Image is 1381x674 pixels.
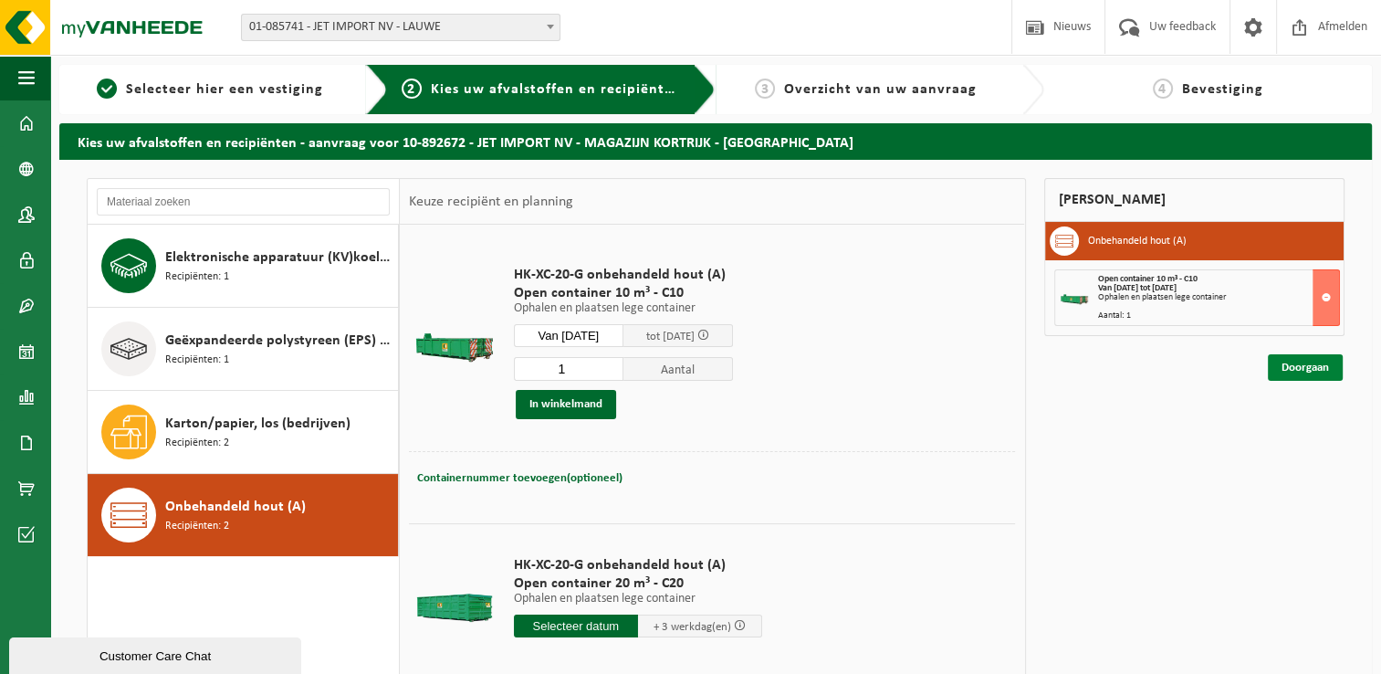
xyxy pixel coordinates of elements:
span: Containernummer toevoegen(optioneel) [417,472,622,484]
h2: Kies uw afvalstoffen en recipiënten - aanvraag voor 10-892672 - JET IMPORT NV - MAGAZIJN KORTRIJK... [59,123,1372,159]
button: Onbehandeld hout (A) Recipiënten: 2 [88,474,399,556]
button: In winkelmand [516,390,616,419]
span: Karton/papier, los (bedrijven) [165,413,350,435]
span: 1 [97,79,117,99]
button: Geëxpandeerde polystyreen (EPS) verpakking (< 1 m² per stuk), recycleerbaar Recipiënten: 1 [88,308,399,391]
span: 3 [755,79,775,99]
span: Overzicht van uw aanvraag [784,82,977,97]
button: Elektronische apparatuur (KV)koelvries, industrieel Recipiënten: 1 [88,225,399,308]
span: 01-085741 - JET IMPORT NV - LAUWE [242,15,560,40]
input: Selecteer datum [514,615,638,637]
div: Keuze recipiënt en planning [400,179,582,225]
iframe: chat widget [9,634,305,674]
a: 1Selecteer hier een vestiging [68,79,351,100]
span: Aantal [623,357,733,381]
span: Recipiënten: 1 [165,269,229,286]
span: Open container 10 m³ - C10 [514,284,733,302]
span: HK-XC-20-G onbehandeld hout (A) [514,556,762,574]
button: Containernummer toevoegen(optioneel) [415,466,624,491]
span: HK-XC-20-G onbehandeld hout (A) [514,266,733,284]
input: Selecteer datum [514,324,623,347]
span: 4 [1153,79,1173,99]
span: Open container 20 m³ - C20 [514,574,762,593]
span: Selecteer hier een vestiging [126,82,323,97]
span: Recipiënten: 2 [165,518,229,535]
p: Ophalen en plaatsen lege container [514,302,733,315]
div: Aantal: 1 [1098,311,1340,321]
span: + 3 werkdag(en) [654,621,731,633]
span: 01-085741 - JET IMPORT NV - LAUWE [241,14,560,41]
span: Bevestiging [1182,82,1263,97]
span: tot [DATE] [646,331,695,342]
span: Elektronische apparatuur (KV)koelvries, industrieel [165,247,393,269]
div: Ophalen en plaatsen lege container [1098,293,1340,302]
p: Ophalen en plaatsen lege container [514,593,762,606]
span: Onbehandeld hout (A) [165,496,306,518]
span: 2 [402,79,422,99]
span: Kies uw afvalstoffen en recipiënten [431,82,682,97]
input: Materiaal zoeken [97,188,390,216]
a: Doorgaan [1268,354,1343,381]
span: Recipiënten: 2 [165,435,229,452]
span: Open container 10 m³ - C10 [1098,274,1198,284]
span: Recipiënten: 1 [165,352,229,369]
strong: Van [DATE] tot [DATE] [1098,283,1177,293]
button: Karton/papier, los (bedrijven) Recipiënten: 2 [88,391,399,474]
div: [PERSON_NAME] [1044,178,1345,222]
span: Geëxpandeerde polystyreen (EPS) verpakking (< 1 m² per stuk), recycleerbaar [165,330,393,352]
h3: Onbehandeld hout (A) [1088,226,1187,256]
